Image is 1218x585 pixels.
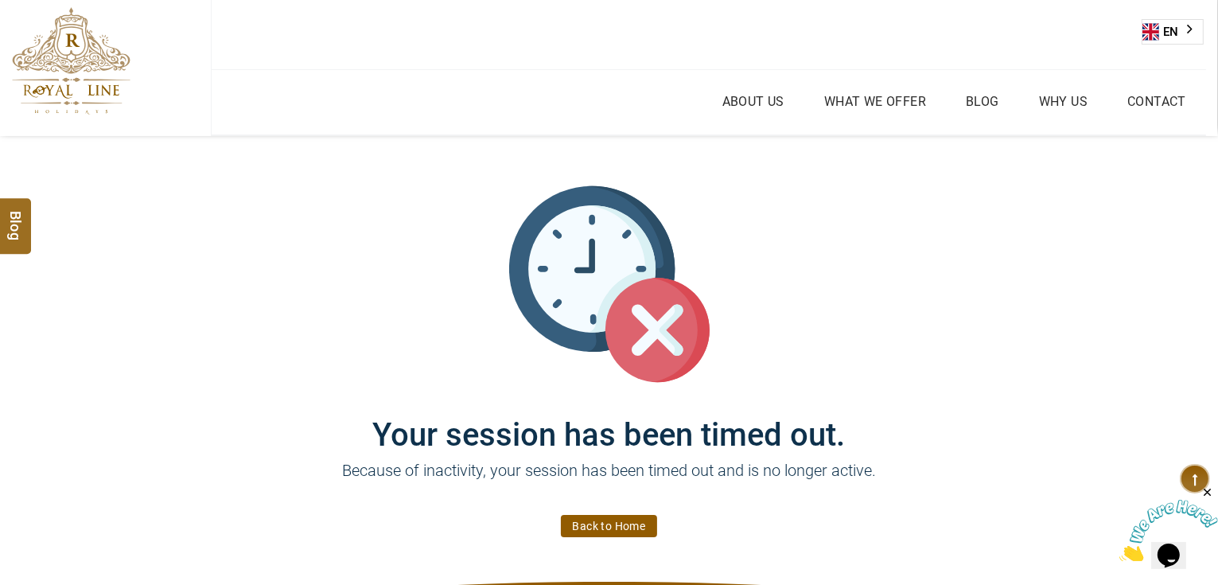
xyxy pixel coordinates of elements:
a: Why Us [1035,90,1092,113]
a: Blog [962,90,1003,113]
h1: Your session has been timed out. [132,384,1087,454]
a: What we Offer [820,90,930,113]
iframe: chat widget [1119,486,1218,561]
img: The Royal Line Holidays [12,7,130,115]
a: EN [1142,20,1203,44]
span: Blog [6,210,26,224]
div: Language [1142,19,1204,45]
img: session_time_out.svg [509,184,710,384]
aside: Language selected: English [1142,19,1204,45]
p: Because of inactivity, your session has been timed out and is no longer active. [132,458,1087,506]
a: Back to Home [561,515,658,537]
a: Contact [1123,90,1190,113]
a: About Us [718,90,788,113]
